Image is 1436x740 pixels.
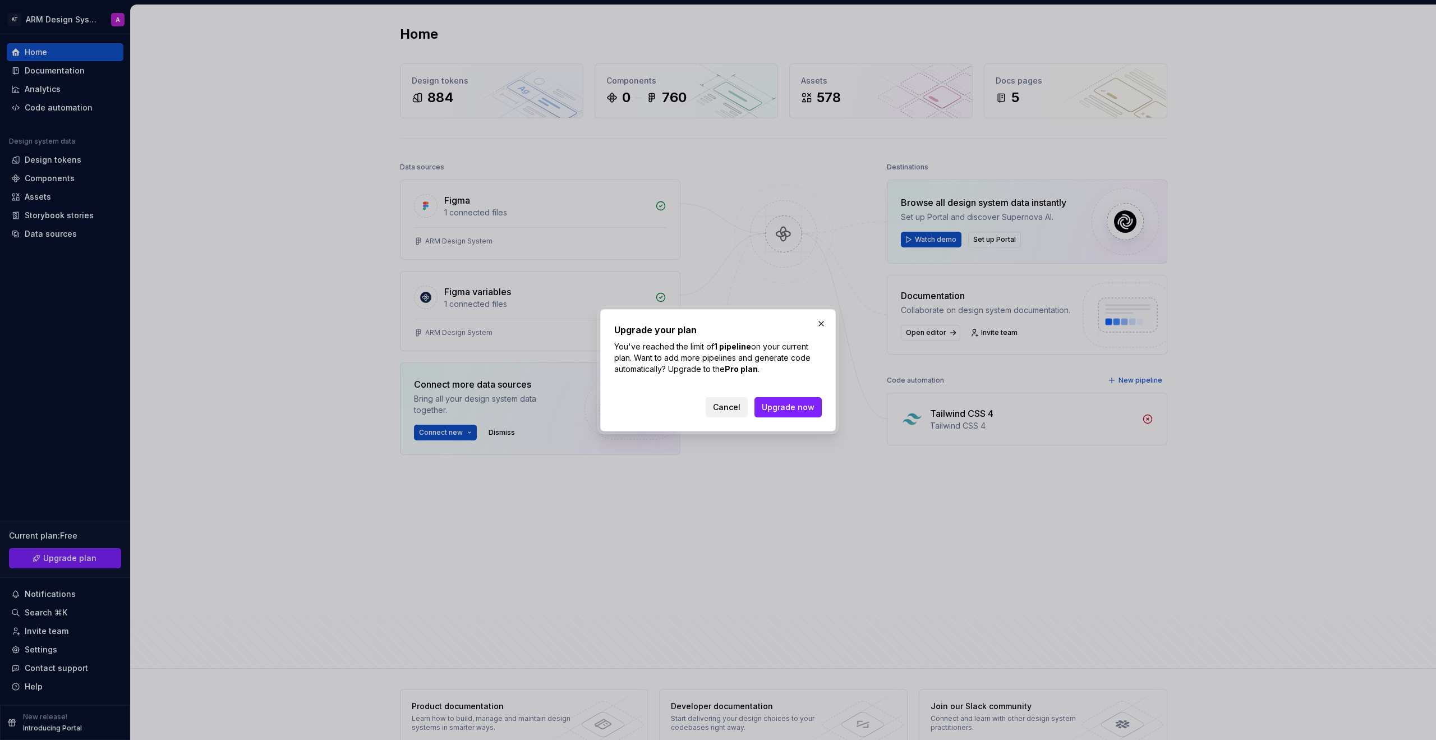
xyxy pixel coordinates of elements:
[714,342,751,351] b: 1 pipeline
[614,323,822,337] h2: Upgrade your plan
[754,397,822,417] button: Upgrade now
[706,397,748,417] button: Cancel
[725,364,758,374] b: Pro plan
[713,402,740,413] span: Cancel
[762,402,814,413] span: Upgrade now
[614,341,822,375] p: You've reached the limit of on your current plan. Want to add more pipelines and generate code au...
